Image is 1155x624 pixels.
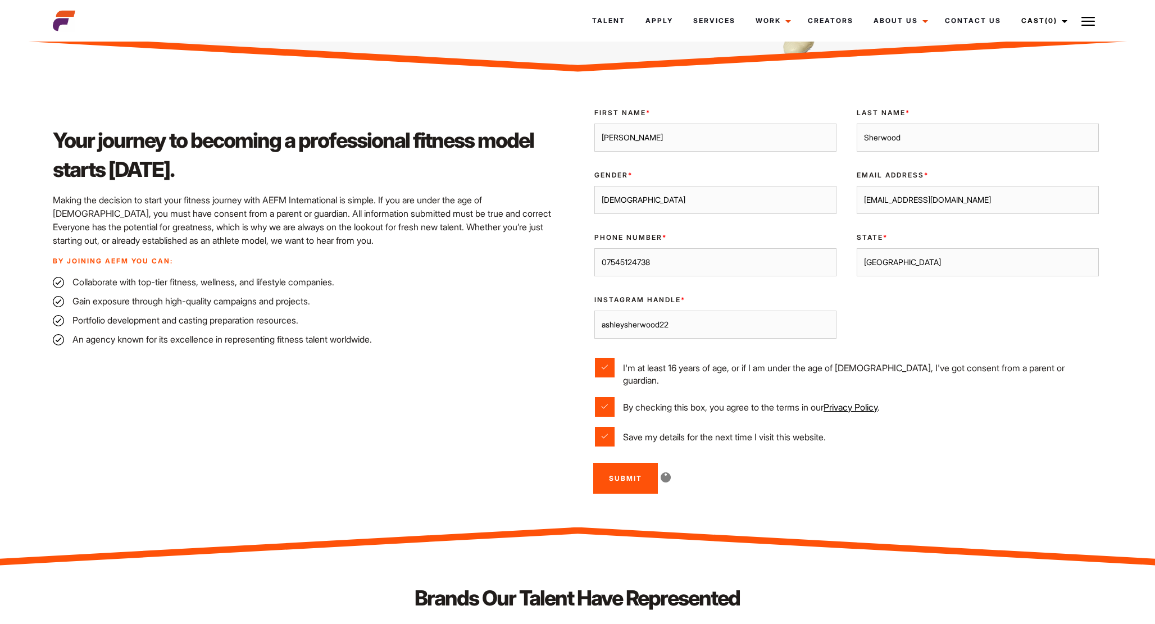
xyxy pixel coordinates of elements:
[595,397,1098,417] label: By checking this box, you agree to the terms in our .
[863,6,935,36] a: About Us
[53,294,571,308] li: Gain exposure through high-quality campaigns and projects.
[935,6,1011,36] a: Contact Us
[594,170,836,180] label: Gender
[595,358,1098,386] label: I'm at least 16 years of age, or if I am under the age of [DEMOGRAPHIC_DATA], I've got consent fr...
[857,108,1099,118] label: Last Name
[186,584,970,613] h2: Brands Our Talent Have Represented
[1011,6,1074,36] a: Cast(0)
[857,233,1099,243] label: State
[857,170,1099,180] label: Email Address
[53,313,571,327] li: Portfolio development and casting preparation resources.
[745,6,798,36] a: Work
[1081,15,1095,28] img: Burger icon
[582,6,635,36] a: Talent
[1045,16,1057,25] span: (0)
[53,193,571,247] p: Making the decision to start your fitness journey with AEFM International is simple. If you are u...
[53,275,571,289] li: Collaborate with top-tier fitness, wellness, and lifestyle companies.
[594,295,836,305] label: Instagram Handle
[635,6,683,36] a: Apply
[53,126,571,184] h2: Your journey to becoming a professional fitness model starts [DATE].
[595,358,615,377] input: I'm at least 16 years of age, or if I am under the age of [DEMOGRAPHIC_DATA], I've got consent fr...
[595,397,615,417] input: By checking this box, you agree to the terms in ourPrivacy Policy.
[53,333,571,346] li: An agency known for its excellence in representing fitness talent worldwide.
[595,427,1098,447] label: Save my details for the next time I visit this website.
[53,10,75,32] img: cropped-aefm-brand-fav-22-square.png
[595,427,615,447] input: Save my details for the next time I visit this website.
[824,402,877,413] a: Privacy Policy
[593,463,658,494] input: Submit
[798,6,863,36] a: Creators
[594,233,836,243] label: Phone Number
[594,108,836,118] label: First Name
[53,256,571,266] p: By joining AEFM you can:
[683,6,745,36] a: Services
